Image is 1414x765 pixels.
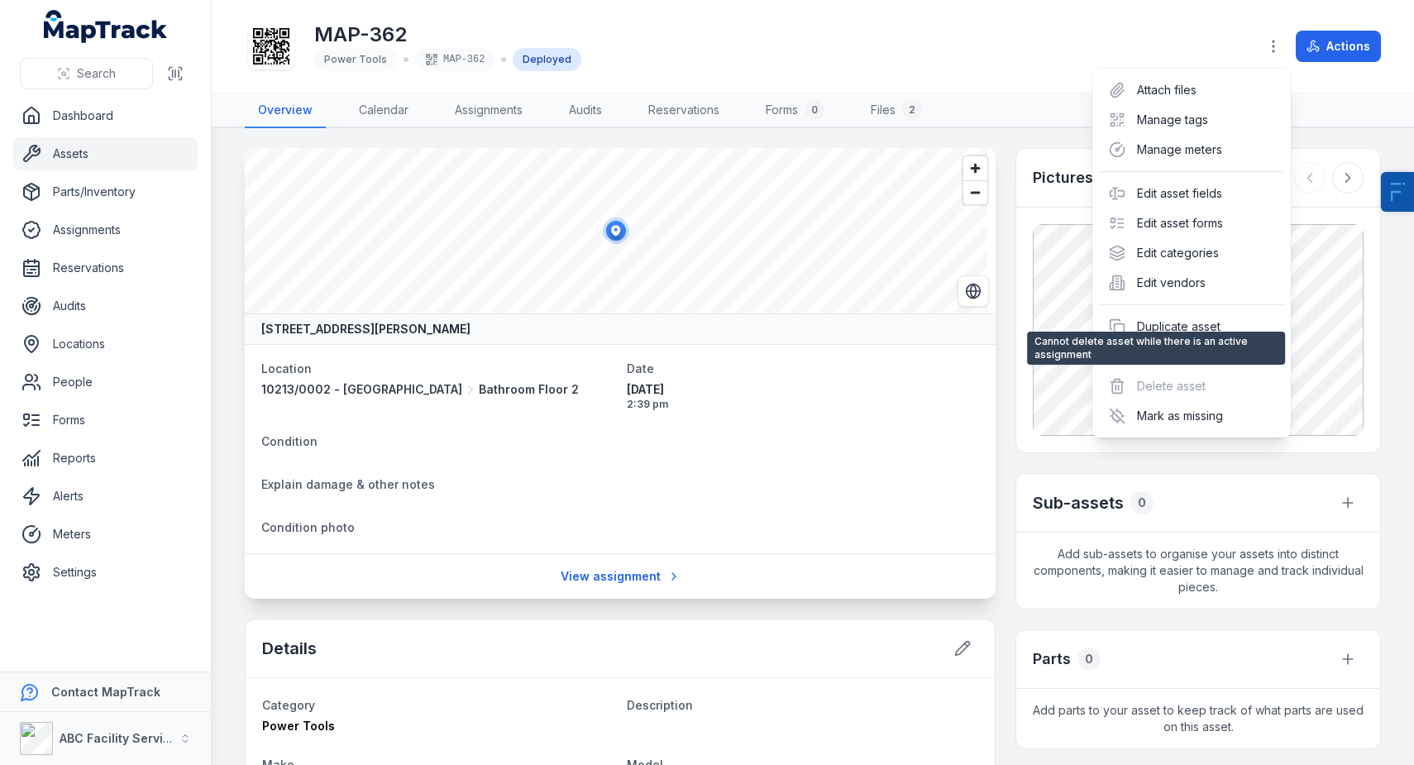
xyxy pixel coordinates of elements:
[1099,105,1284,135] div: Manage tags
[1099,75,1284,105] div: Attach files
[1099,268,1284,298] div: Edit vendors
[1099,371,1216,401] div: Delete asset
[1099,135,1284,165] div: Manage meters
[1099,312,1284,342] div: Duplicate asset
[1099,179,1284,208] div: Edit asset fields
[1099,208,1284,238] div: Edit asset forms
[1099,238,1284,268] div: Edit categories
[1099,401,1284,431] div: Mark as missing
[1028,332,1286,365] span: Cannot delete asset while there is an active assignment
